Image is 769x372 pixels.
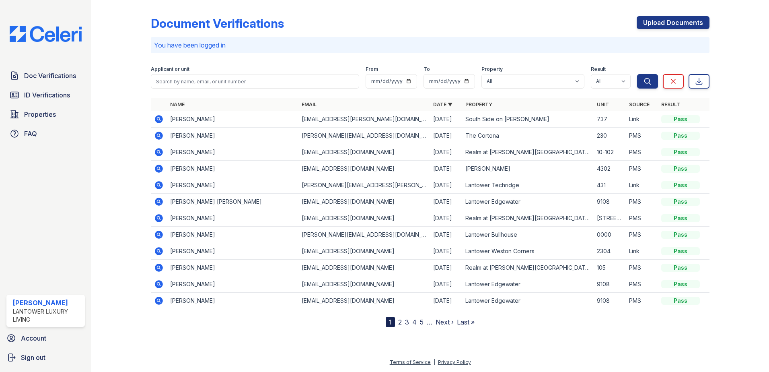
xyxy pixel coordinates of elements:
td: [PERSON_NAME] [167,243,298,260]
td: [DATE] [430,177,462,194]
td: [DATE] [430,128,462,144]
div: 1 [386,317,395,327]
p: You have been logged in [154,40,706,50]
td: [EMAIL_ADDRESS][DOMAIN_NAME] [298,210,430,227]
input: Search by name, email, or unit number [151,74,359,89]
div: Pass [661,231,700,239]
td: [DATE] [430,194,462,210]
a: Properties [6,106,85,122]
td: [PERSON_NAME] [167,161,298,177]
td: [PERSON_NAME] [167,144,298,161]
td: [EMAIL_ADDRESS][DOMAIN_NAME] [298,293,430,309]
a: 3 [405,318,409,326]
td: [PERSON_NAME] [167,177,298,194]
td: [EMAIL_ADDRESS][DOMAIN_NAME] [298,161,430,177]
a: ID Verifications [6,87,85,103]
td: 431 [594,177,626,194]
td: PMS [626,260,658,276]
div: Pass [661,165,700,173]
div: | [434,359,435,365]
a: Upload Documents [637,16,709,29]
td: South Side on [PERSON_NAME] [462,111,594,128]
td: [PERSON_NAME] [167,128,298,144]
td: [STREET_ADDRESS] [594,210,626,227]
a: Account [3,330,88,346]
td: 9108 [594,293,626,309]
a: Result [661,101,680,107]
td: PMS [626,161,658,177]
td: [EMAIL_ADDRESS][DOMAIN_NAME] [298,144,430,161]
td: Link [626,177,658,194]
div: Pass [661,264,700,272]
td: 230 [594,128,626,144]
div: Pass [661,132,700,140]
div: [PERSON_NAME] [13,298,82,308]
td: Link [626,243,658,260]
div: Document Verifications [151,16,284,31]
td: PMS [626,128,658,144]
td: Lantower Bullhouse [462,227,594,243]
td: [PERSON_NAME] [167,260,298,276]
td: [PERSON_NAME][EMAIL_ADDRESS][PERSON_NAME][DOMAIN_NAME] [298,177,430,194]
td: 0000 [594,227,626,243]
label: Applicant or unit [151,66,189,72]
div: Lantower Luxury Living [13,308,82,324]
div: Pass [661,214,700,222]
td: 9108 [594,276,626,293]
a: Unit [597,101,609,107]
span: … [427,317,432,327]
td: [PERSON_NAME][EMAIL_ADDRESS][DOMAIN_NAME] [298,227,430,243]
a: Property [465,101,492,107]
span: Properties [24,110,56,119]
a: Terms of Service [390,359,431,365]
td: [DATE] [430,227,462,243]
td: [PERSON_NAME] [PERSON_NAME] [167,194,298,210]
td: [PERSON_NAME] [462,161,594,177]
td: [DATE] [430,276,462,293]
td: PMS [626,227,658,243]
td: Realm at [PERSON_NAME][GEOGRAPHIC_DATA] [462,260,594,276]
td: PMS [626,293,658,309]
td: PMS [626,194,658,210]
td: [PERSON_NAME] [167,210,298,227]
a: 5 [420,318,424,326]
td: [DATE] [430,111,462,128]
div: Pass [661,115,700,123]
a: FAQ [6,126,85,142]
td: Link [626,111,658,128]
td: Realm at [PERSON_NAME][GEOGRAPHIC_DATA] [462,144,594,161]
div: Pass [661,181,700,189]
td: 4302 [594,161,626,177]
td: Realm at [PERSON_NAME][GEOGRAPHIC_DATA] [462,210,594,227]
img: CE_Logo_Blue-a8612792a0a2168367f1c8372b55b34899dd931a85d93a1a3d3e32e68fde9ad4.png [3,26,88,42]
td: [PERSON_NAME] [167,293,298,309]
td: 105 [594,260,626,276]
td: [PERSON_NAME] [167,227,298,243]
td: The Cortona [462,128,594,144]
td: Lantower Edgewater [462,194,594,210]
td: [DATE] [430,293,462,309]
td: [DATE] [430,144,462,161]
a: 2 [398,318,402,326]
td: 9108 [594,194,626,210]
label: From [366,66,378,72]
td: Lantower Edgewater [462,293,594,309]
td: [DATE] [430,260,462,276]
span: Account [21,333,46,343]
td: [EMAIL_ADDRESS][DOMAIN_NAME] [298,243,430,260]
a: 4 [412,318,417,326]
td: [EMAIL_ADDRESS][DOMAIN_NAME] [298,260,430,276]
td: [EMAIL_ADDRESS][DOMAIN_NAME] [298,276,430,293]
td: [PERSON_NAME] [167,111,298,128]
label: Result [591,66,606,72]
a: Source [629,101,650,107]
a: Name [170,101,185,107]
a: Doc Verifications [6,68,85,84]
td: [DATE] [430,161,462,177]
a: Next › [436,318,454,326]
a: Last » [457,318,475,326]
td: Lantower Weston Corners [462,243,594,260]
a: Email [302,101,317,107]
a: Sign out [3,349,88,366]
